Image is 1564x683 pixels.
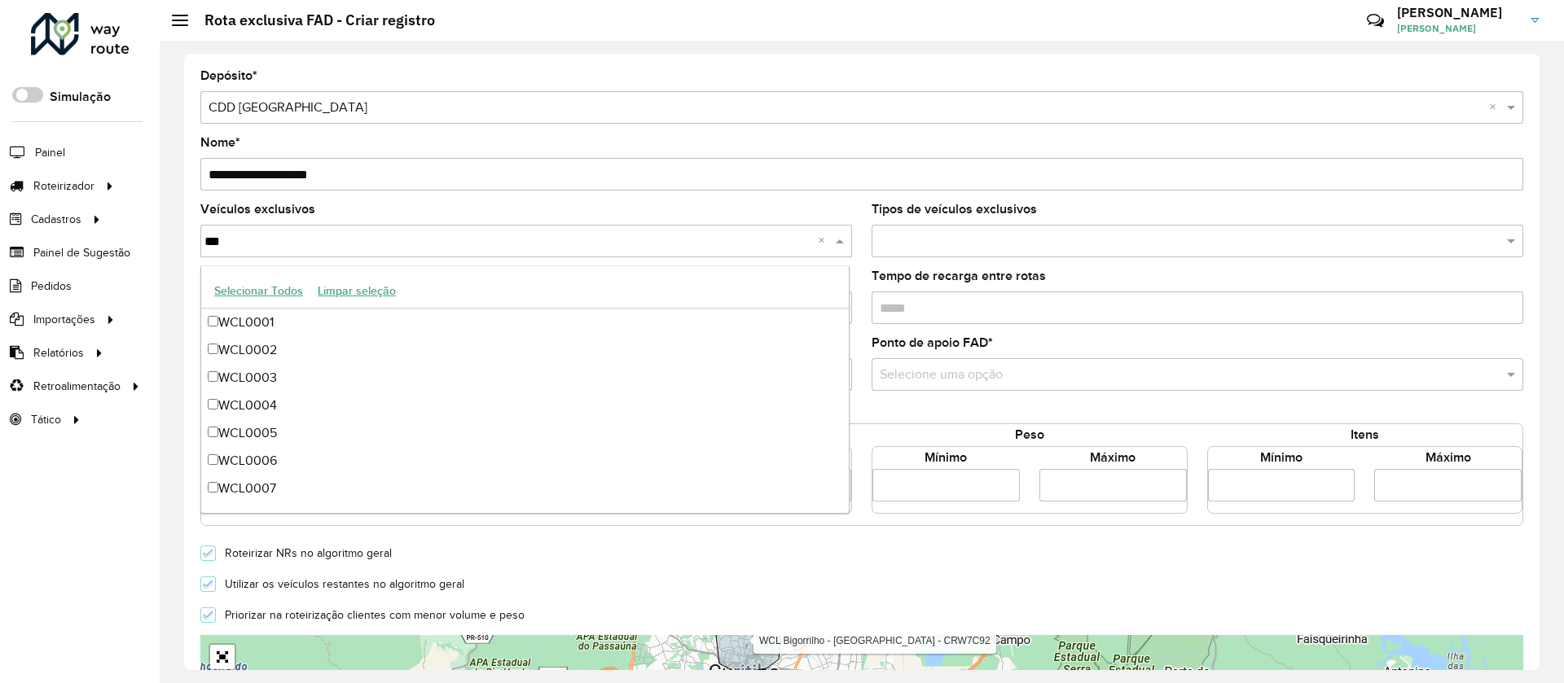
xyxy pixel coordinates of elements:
label: Ponto de apoio FAD [872,333,993,352]
div: WCL0005 [201,419,849,447]
h2: Rota exclusiva FAD - Criar registro [188,11,435,29]
span: Clear all [1489,98,1503,117]
span: Painel [35,144,65,161]
label: Mínimo [1260,448,1303,467]
span: Cadastros [31,211,81,228]
span: Painel de Sugestão [33,244,130,261]
label: Mínimo [925,448,967,467]
span: [PERSON_NAME] [1397,21,1519,36]
span: Retroalimentação [33,378,121,395]
button: Selecionar Todos [207,278,310,304]
span: Relatórios [33,344,84,361]
h3: [PERSON_NAME] [1397,5,1519,20]
div: WCL0008 [201,502,849,530]
span: Clear all [818,231,832,251]
label: Itens [1351,425,1379,444]
label: Roteirizar NRs no algoritmo geral [217,548,392,559]
div: WCL0006 [201,447,849,475]
label: Máximo [1090,448,1136,467]
div: WCL0007 [201,475,849,502]
div: WCL0002 [201,336,849,364]
button: Limpar seleção [310,278,403,304]
div: WCL0003 [201,364,849,392]
div: WCL0001 [201,309,849,336]
a: Abrir mapa em tela cheia [210,645,235,669]
label: Nome [200,133,240,152]
span: Tático [31,411,61,428]
label: Simulação [50,87,111,107]
ng-dropdown-panel: Options list [200,265,850,514]
span: Importações [33,311,95,328]
label: Peso [1015,425,1044,444]
span: Pedidos [31,278,72,295]
span: Roteirizador [33,177,94,195]
a: Contato Rápido [1358,3,1393,38]
label: Tempo de recarga entre rotas [872,266,1046,286]
label: Tipos de veículos exclusivos [872,199,1037,219]
label: Priorizar na roteirização clientes com menor volume e peso [217,610,525,621]
label: Máximo [1426,448,1471,467]
label: Utilizar os veículos restantes no algoritmo geral [217,579,464,590]
label: Depósito [200,66,257,85]
label: Veículos exclusivos [200,199,315,219]
div: WCL0004 [201,392,849,419]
